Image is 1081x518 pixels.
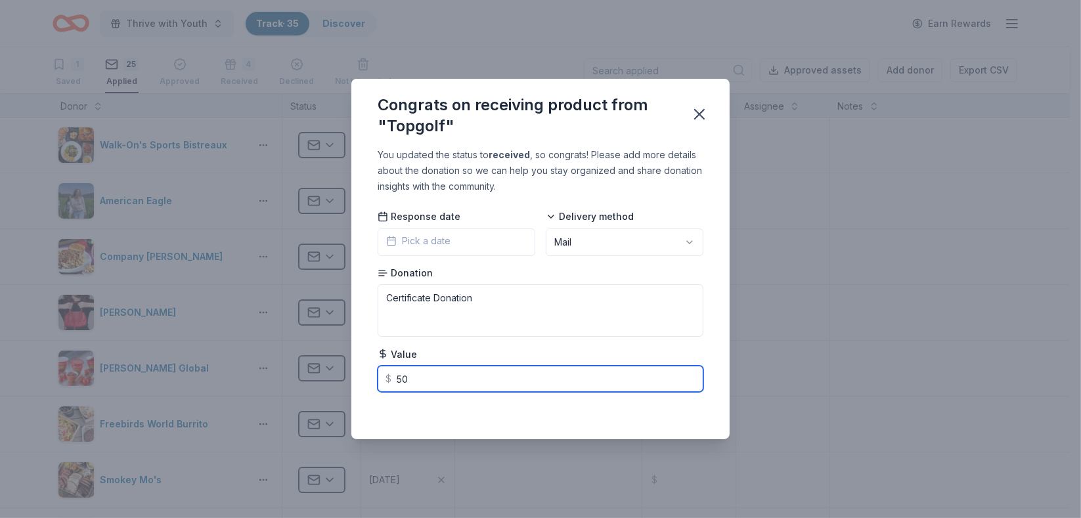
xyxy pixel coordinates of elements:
[489,149,530,160] b: received
[378,147,703,194] div: You updated the status to , so congrats! Please add more details about the donation so we can hel...
[386,233,451,249] span: Pick a date
[546,210,634,223] span: Delivery method
[378,284,703,337] textarea: Certificate Donation
[378,95,674,137] div: Congrats on receiving product from "Topgolf"
[378,228,535,256] button: Pick a date
[378,210,460,223] span: Response date
[378,348,417,361] span: Value
[378,267,433,280] span: Donation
